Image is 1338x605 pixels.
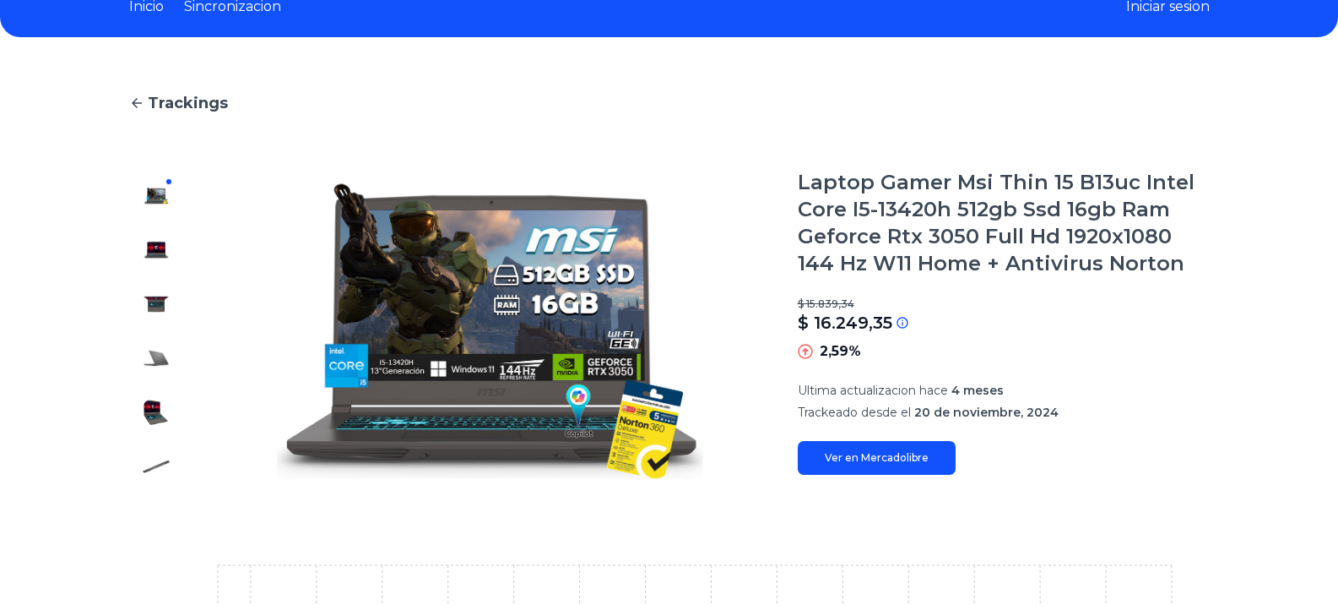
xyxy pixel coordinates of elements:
p: $ 15.839,34 [798,297,1210,311]
span: Trackings [148,91,228,115]
img: Laptop Gamer Msi Thin 15 B13uc Intel Core I5-13420h 512gb Ssd 16gb Ram Geforce Rtx 3050 Full Hd 1... [217,169,764,493]
img: Laptop Gamer Msi Thin 15 B13uc Intel Core I5-13420h 512gb Ssd 16gb Ram Geforce Rtx 3050 Full Hd 1... [143,291,170,318]
span: 20 de noviembre, 2024 [914,405,1059,420]
h1: Laptop Gamer Msi Thin 15 B13uc Intel Core I5-13420h 512gb Ssd 16gb Ram Geforce Rtx 3050 Full Hd 1... [798,169,1210,277]
img: Laptop Gamer Msi Thin 15 B13uc Intel Core I5-13420h 512gb Ssd 16gb Ram Geforce Rtx 3050 Full Hd 1... [143,183,170,210]
span: Trackeado desde el [798,405,911,420]
a: Trackings [129,91,1210,115]
span: 4 meses [951,383,1004,398]
img: Laptop Gamer Msi Thin 15 B13uc Intel Core I5-13420h 512gb Ssd 16gb Ram Geforce Rtx 3050 Full Hd 1... [143,453,170,480]
p: 2,59% [820,341,861,362]
span: Ultima actualizacion hace [798,383,948,398]
a: Ver en Mercadolibre [798,441,956,475]
img: Laptop Gamer Msi Thin 15 B13uc Intel Core I5-13420h 512gb Ssd 16gb Ram Geforce Rtx 3050 Full Hd 1... [143,345,170,372]
p: $ 16.249,35 [798,311,892,335]
img: Laptop Gamer Msi Thin 15 B13uc Intel Core I5-13420h 512gb Ssd 16gb Ram Geforce Rtx 3050 Full Hd 1... [143,237,170,264]
img: Laptop Gamer Msi Thin 15 B13uc Intel Core I5-13420h 512gb Ssd 16gb Ram Geforce Rtx 3050 Full Hd 1... [143,399,170,426]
